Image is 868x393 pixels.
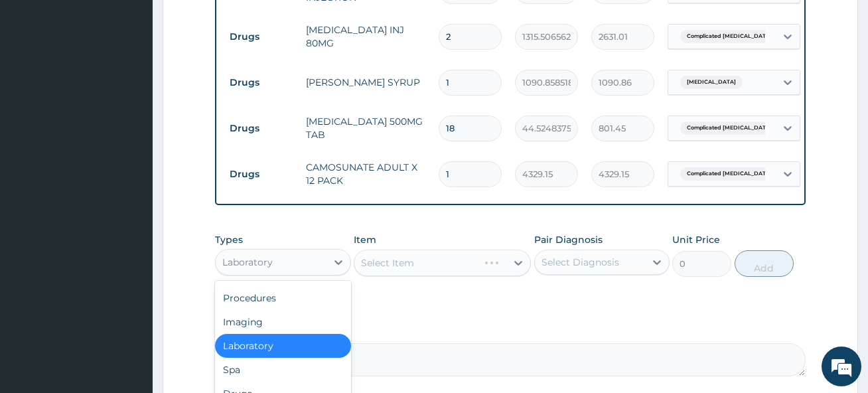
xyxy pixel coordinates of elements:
textarea: Type your message and hit 'Enter' [7,256,253,303]
div: Procedures [215,286,350,310]
label: Item [354,233,376,246]
div: Laboratory [215,334,350,358]
td: Drugs [223,116,299,141]
td: Drugs [223,162,299,187]
span: We're online! [77,114,183,248]
span: Complicated [MEDICAL_DATA] [680,167,778,181]
span: Complicated [MEDICAL_DATA] [680,30,778,43]
button: Add [735,250,794,277]
div: Imaging [215,310,350,334]
div: Spa [215,358,350,382]
span: Complicated [MEDICAL_DATA] [680,121,778,135]
div: Chat with us now [69,74,223,92]
td: CAMOSUNATE ADULT X 12 PACK [299,154,432,194]
label: Types [215,234,243,246]
img: d_794563401_company_1708531726252_794563401 [25,66,54,100]
label: Comment [215,325,805,336]
div: Minimize live chat window [218,7,250,39]
label: Unit Price [672,233,720,246]
td: [MEDICAL_DATA] 500MG TAB [299,108,432,148]
td: [MEDICAL_DATA] INJ 80MG [299,17,432,56]
label: Pair Diagnosis [534,233,603,246]
td: [PERSON_NAME] SYRUP [299,69,432,96]
div: Laboratory [222,256,273,269]
td: Drugs [223,70,299,95]
td: Drugs [223,25,299,49]
span: [MEDICAL_DATA] [680,76,743,89]
div: Select Diagnosis [542,256,619,269]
